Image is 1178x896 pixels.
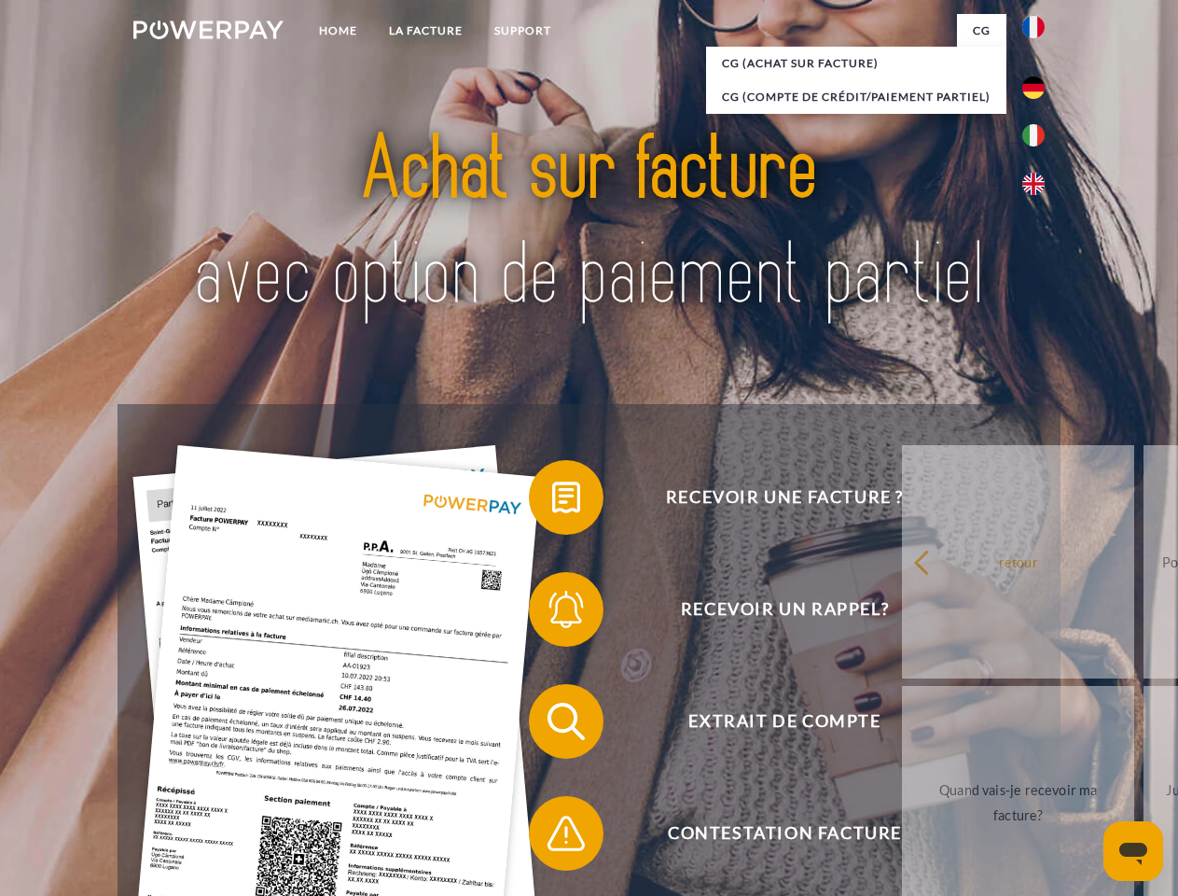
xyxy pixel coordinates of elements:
[1022,124,1045,147] img: it
[529,572,1014,647] button: Recevoir un rappel?
[1022,173,1045,195] img: en
[543,474,589,521] img: qb_bill.svg
[543,698,589,745] img: qb_search.svg
[913,549,1123,574] div: retour
[556,796,1013,871] span: Contestation Facture
[543,586,589,633] img: qb_bell.svg
[706,80,1006,114] a: CG (Compte de crédit/paiement partiel)
[178,90,1000,357] img: title-powerpay_fr.svg
[1022,16,1045,38] img: fr
[529,684,1014,759] button: Extrait de compte
[478,14,567,48] a: Support
[529,460,1014,535] button: Recevoir une facture ?
[543,810,589,857] img: qb_warning.svg
[373,14,478,48] a: LA FACTURE
[957,14,1006,48] a: CG
[556,460,1013,535] span: Recevoir une facture ?
[529,796,1014,871] button: Contestation Facture
[913,777,1123,828] div: Quand vais-je recevoir ma facture?
[1103,821,1163,881] iframe: Bouton de lancement de la fenêtre de messagerie
[303,14,373,48] a: Home
[556,684,1013,759] span: Extrait de compte
[133,21,284,39] img: logo-powerpay-white.svg
[556,572,1013,647] span: Recevoir un rappel?
[1022,77,1045,99] img: de
[706,47,1006,80] a: CG (achat sur facture)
